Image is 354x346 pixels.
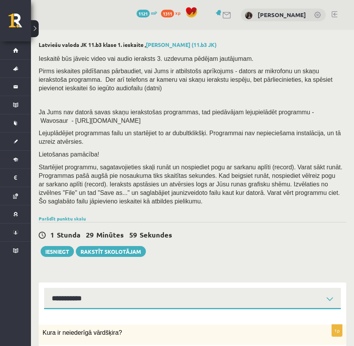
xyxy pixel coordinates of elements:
[161,10,174,17] span: 1311
[39,215,86,222] a: Parādīt punktu skalu
[96,230,124,239] span: Minūtes
[39,55,253,62] span: Ieskaitē būs jāveic video vai audio ieraksts 3. uzdevuma pēdējam jautājumam.
[258,11,306,19] a: [PERSON_NAME]
[41,246,74,257] button: Iesniegt
[39,109,314,124] span: Ja Jums nav datorā savas skaņu ierakstošas programmas, tad piedāvājam lejupielādēt programmu - Wa...
[39,130,341,145] span: Lejuplādējiet programmas failu un startējiet to ar dubultklikšķi. Programmai nav nepieciešama ins...
[43,329,122,336] span: Kura ir neiederīgā vārdšķira?
[76,246,146,257] a: Rakstīt skolotājam
[39,151,99,158] span: Lietošanas pamācība!
[137,10,157,16] a: 1121 mP
[151,10,157,16] span: mP
[9,14,31,33] a: Rīgas 1. Tālmācības vidusskola
[146,41,217,48] a: [PERSON_NAME] (11.b3 JK)
[175,10,180,16] span: xp
[39,164,342,205] span: Startējiet programmu, sagatavojieties skaļi runāt un nospiediet pogu ar sarkanu aplīti (record). ...
[39,68,332,91] span: Pirms ieskaites pildīšanas pārbaudiet, vai Jums ir atbilstošs aprīkojums - dators ar mikrofonu un...
[245,12,253,19] img: Dace Pimčonoka
[50,230,54,239] span: 1
[57,230,80,239] span: Stunda
[129,230,137,239] span: 59
[86,230,94,239] span: 29
[39,41,346,48] h2: Latviešu valoda JK 11.b3 klase 1. ieskaite ,
[332,324,342,337] p: 1p
[161,10,184,16] a: 1311 xp
[140,230,172,239] span: Sekundes
[137,10,150,17] span: 1121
